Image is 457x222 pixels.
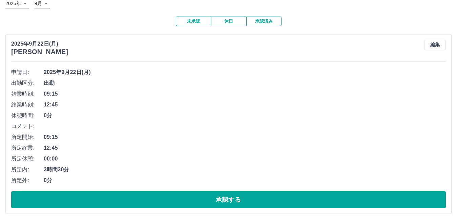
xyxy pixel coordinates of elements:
[176,17,211,26] button: 未承認
[11,90,44,98] span: 始業時刻:
[44,166,446,174] span: 3時間30分
[44,176,446,184] span: 0分
[44,155,446,163] span: 00:00
[11,68,44,76] span: 申請日:
[246,17,282,26] button: 承認済み
[44,68,446,76] span: 2025年9月22日(月)
[211,17,246,26] button: 休日
[11,191,446,208] button: 承認する
[11,144,44,152] span: 所定終業:
[44,79,446,87] span: 出勤
[11,122,44,130] span: コメント:
[424,40,446,50] button: 編集
[11,176,44,184] span: 所定外:
[44,133,446,141] span: 09:15
[44,112,446,120] span: 0分
[11,112,44,120] span: 休憩時間:
[44,144,446,152] span: 12:45
[11,79,44,87] span: 出勤区分:
[11,155,44,163] span: 所定休憩:
[11,166,44,174] span: 所定内:
[11,40,68,48] p: 2025年9月22日(月)
[11,133,44,141] span: 所定開始:
[44,101,446,109] span: 12:45
[44,90,446,98] span: 09:15
[11,101,44,109] span: 終業時刻:
[11,48,68,56] h3: [PERSON_NAME]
